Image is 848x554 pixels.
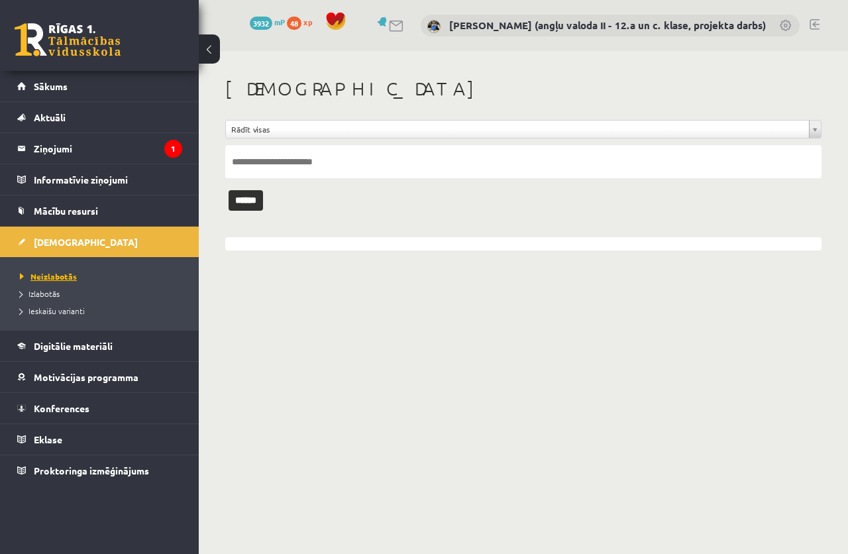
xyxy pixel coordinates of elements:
span: Proktoringa izmēģinājums [34,465,149,476]
span: mP [274,17,285,27]
a: Izlabotās [20,288,185,300]
a: Ieskaišu varianti [20,305,185,317]
span: Izlabotās [20,288,60,299]
a: [DEMOGRAPHIC_DATA] [17,227,182,257]
a: Neizlabotās [20,270,185,282]
span: xp [303,17,312,27]
a: Rīgas 1. Tālmācības vidusskola [15,23,121,56]
a: Motivācijas programma [17,362,182,392]
a: Eklase [17,424,182,455]
span: Konferences [34,402,89,414]
a: Digitālie materiāli [17,331,182,361]
span: Rādīt visas [231,121,804,138]
span: 48 [287,17,301,30]
span: Neizlabotās [20,271,77,282]
a: Konferences [17,393,182,423]
a: Rādīt visas [226,121,821,138]
legend: Informatīvie ziņojumi [34,164,182,195]
span: Aktuāli [34,111,66,123]
img: Katrīne Laizāne (angļu valoda II - 12.a un c. klase, projekta darbs) [427,20,441,33]
a: Mācību resursi [17,195,182,226]
span: Eklase [34,433,62,445]
span: Sākums [34,80,68,92]
a: Ziņojumi1 [17,133,182,164]
a: 48 xp [287,17,319,27]
span: 3932 [250,17,272,30]
span: Digitālie materiāli [34,340,113,352]
span: Motivācijas programma [34,371,138,383]
a: [PERSON_NAME] (angļu valoda II - 12.a un c. klase, projekta darbs) [449,19,766,32]
a: Sākums [17,71,182,101]
i: 1 [164,140,182,158]
span: Ieskaišu varianti [20,305,85,316]
a: Informatīvie ziņojumi [17,164,182,195]
span: Mācību resursi [34,205,98,217]
span: [DEMOGRAPHIC_DATA] [34,236,138,248]
h1: [DEMOGRAPHIC_DATA] [225,78,821,100]
a: 3932 mP [250,17,285,27]
legend: Ziņojumi [34,133,182,164]
a: Aktuāli [17,102,182,133]
a: Proktoringa izmēģinājums [17,455,182,486]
